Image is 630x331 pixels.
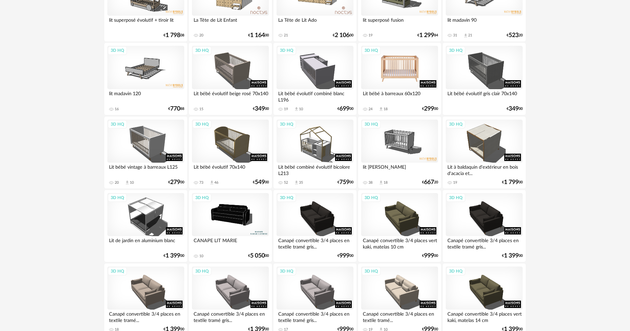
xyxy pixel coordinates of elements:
a: 3D HQ Lit bébé à barreaux 60x120 24 Download icon 18 €29900 [358,43,441,115]
div: Canapé convertible 3/4 places vert kaki, matelas 14 cm [446,310,523,323]
div: 19 [369,33,373,38]
div: € 84 [417,33,438,38]
span: 2 106 [335,33,349,38]
div: La Tête de Lit Ado [277,16,353,29]
div: 3D HQ [108,120,127,129]
div: Lit bébé vintage à barreaux L125 [107,163,184,176]
div: 19 [453,180,457,185]
div: € 00 [422,254,438,258]
div: 46 [214,180,218,185]
div: CANAPE LIT MARIE [192,236,269,250]
div: € 20 [507,33,523,38]
span: 349 [509,107,519,111]
div: 10 [199,254,203,259]
span: Download icon [463,33,468,38]
div: € 00 [164,254,184,258]
div: € 00 [168,180,184,185]
div: 3D HQ [361,46,381,55]
div: € 00 [333,33,353,38]
div: € 00 [337,180,353,185]
div: 3D HQ [446,46,465,55]
span: Download icon [379,180,384,185]
div: lit superposé fusion [361,16,438,29]
a: 3D HQ Lit bébé évolutif beige rosé 70x140 15 €34900 [189,43,272,115]
a: 3D HQ Canapé convertible 3/4 places en textile tramé gris... €99900 [274,190,356,262]
span: 5 050 [250,254,265,258]
span: 1 399 [504,254,519,258]
span: 667 [424,180,434,185]
div: 3D HQ [277,193,296,202]
div: 18 [384,107,388,112]
div: € 00 [502,254,523,258]
div: lit [PERSON_NAME] [361,163,438,176]
div: 3D HQ [277,120,296,129]
div: 3D HQ [361,120,381,129]
a: 3D HQ Lit bébé vintage à barreaux L125 20 Download icon 10 €27900 [104,117,187,189]
span: 1 299 [419,33,434,38]
div: € 08 [164,33,184,38]
span: Download icon [209,180,214,185]
div: 73 [199,180,203,185]
div: 35 [299,180,303,185]
div: 20 [115,180,119,185]
div: 3D HQ [192,267,212,276]
div: lit madavin 90 [446,16,523,29]
div: 3D HQ [277,46,296,55]
span: 299 [424,107,434,111]
div: € 00 [253,180,269,185]
div: 15 [199,107,203,112]
div: € 00 [337,107,353,111]
div: € 00 [502,180,523,185]
div: 3D HQ [446,193,465,202]
a: 3D HQ Lit bébé évolutif combiné blanc L196 19 Download icon 10 €69900 [274,43,356,115]
div: € 88 [168,107,184,111]
a: 3D HQ Lit à baldaquin d'extérieur en bois d'acacia et... 19 €1 79900 [443,117,526,189]
div: 3D HQ [446,120,465,129]
div: 31 [453,33,457,38]
a: 3D HQ lit madavin 120 16 €77088 [104,43,187,115]
a: 3D HQ lit [PERSON_NAME] 38 Download icon 18 €66720 [358,117,441,189]
span: 349 [255,107,265,111]
span: 1 798 [166,33,180,38]
div: 3D HQ [192,120,212,129]
div: 3D HQ [277,267,296,276]
div: 3D HQ [361,193,381,202]
div: 3D HQ [361,267,381,276]
span: 279 [170,180,180,185]
span: 1 399 [166,254,180,258]
div: Lit bébé à barreaux 60x120 [361,89,438,103]
div: € 00 [248,33,269,38]
div: 3D HQ [108,267,127,276]
span: 699 [339,107,349,111]
div: Canapé convertible 3/4 places en textile tramé... [107,310,184,323]
span: 523 [509,33,519,38]
div: 3D HQ [446,267,465,276]
div: Canapé convertible 3/4 places en textile tramé gris... [446,236,523,250]
a: 3D HQ Canapé convertible 3/4 places vert kaki, matelas 10 cm €99900 [358,190,441,262]
div: 24 [369,107,373,112]
span: 549 [255,180,265,185]
span: Download icon [294,180,299,185]
div: Lit bébé évolutif beige rosé 70x140 [192,89,269,103]
a: 3D HQ Lit de jardin en aluminium blanc €1 39900 [104,190,187,262]
span: Download icon [294,107,299,112]
div: Lit de jardin en aluminium blanc [107,236,184,250]
div: 16 [115,107,119,112]
div: Canapé convertible 3/4 places en textile tramé gris... [192,310,269,323]
a: 3D HQ Canapé convertible 3/4 places en textile tramé gris... €1 39900 [443,190,526,262]
div: € 00 [337,254,353,258]
a: 3D HQ Lit bébé évolutif gris clair 70x140 €34900 [443,43,526,115]
div: € 00 [507,107,523,111]
div: Canapé convertible 3/4 places en textile tramé gris... [277,236,353,250]
div: Lit bébé évolutif gris clair 70x140 [446,89,523,103]
div: 38 [369,180,373,185]
span: Download icon [125,180,130,185]
div: € 00 [253,107,269,111]
div: La Tête de Lit Enfant [192,16,269,29]
div: 10 [130,180,134,185]
div: Lit bébé évolutif 70x140 [192,163,269,176]
div: 52 [284,180,288,185]
div: 20 [199,33,203,38]
div: Canapé convertible 3/4 places en textile tramé... [361,310,438,323]
div: Lit bébé évolutif combiné blanc L196 [277,89,353,103]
